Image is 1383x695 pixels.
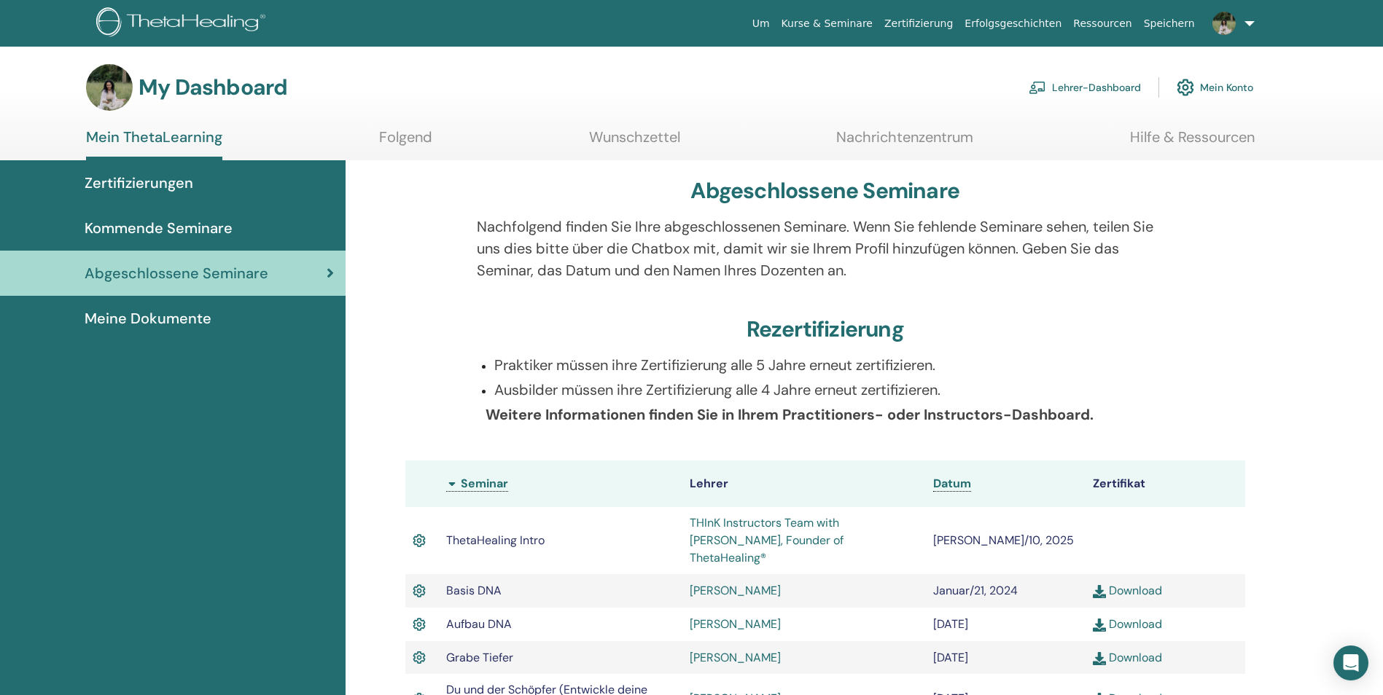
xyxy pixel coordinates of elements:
span: Abgeschlossene Seminare [85,262,268,284]
a: Kurse & Seminare [776,10,879,37]
span: Kommende Seminare [85,217,233,239]
td: Januar/21, 2024 [926,574,1086,608]
span: Grabe Tiefer [446,650,513,665]
a: Mein Konto [1177,71,1253,103]
h3: Rezertifizierung [747,316,904,342]
img: default.jpg [1212,12,1236,35]
td: [PERSON_NAME]/10, 2025 [926,507,1086,574]
td: [DATE] [926,608,1086,641]
img: cog.svg [1177,75,1194,100]
a: Erfolgsgeschichten [959,10,1067,37]
a: [PERSON_NAME] [690,583,781,598]
span: ThetaHealing Intro [446,533,545,548]
a: Folgend [379,128,432,157]
a: Lehrer-Dashboard [1029,71,1141,103]
img: Active Certificate [413,581,426,600]
a: Um [747,10,776,37]
a: Zertifizierung [879,10,959,37]
span: Meine Dokumente [85,307,211,329]
a: THInK Instructors Team with [PERSON_NAME], Founder of ThetaHealing® [690,515,844,565]
img: Active Certificate [413,531,426,550]
a: Download [1093,616,1162,632]
a: Mein ThetaLearning [86,128,222,160]
a: [PERSON_NAME] [690,616,781,632]
td: [DATE] [926,641,1086,675]
img: logo.png [96,7,270,40]
img: default.jpg [86,64,133,111]
span: Aufbau DNA [446,616,512,632]
a: Nachrichtenzentrum [836,128,973,157]
img: Active Certificate [413,648,426,667]
p: Praktiker müssen ihre Zertifizierung alle 5 Jahre erneut zertifizieren. [494,354,1173,376]
span: Datum [933,476,971,491]
p: Nachfolgend finden Sie Ihre abgeschlossenen Seminare. Wenn Sie fehlende Seminare sehen, teilen Si... [477,216,1173,281]
a: Wunschzettel [589,128,680,157]
span: Zertifizierungen [85,172,193,194]
img: download.svg [1093,652,1106,665]
a: Download [1093,583,1162,598]
a: Ressourcen [1067,10,1137,37]
h3: My Dashboard [139,74,287,101]
span: Basis DNA [446,583,502,598]
a: [PERSON_NAME] [690,650,781,665]
b: Weitere Informationen finden Sie in Ihrem Practitioners- oder Instructors-Dashboard. [486,405,1094,424]
div: Open Intercom Messenger [1333,645,1368,680]
img: download.svg [1093,585,1106,598]
a: Datum [933,476,971,492]
h3: Abgeschlossene Seminare [690,178,959,204]
th: Zertifikat [1086,460,1245,507]
img: download.svg [1093,619,1106,632]
th: Lehrer [682,460,926,507]
a: Download [1093,650,1162,665]
img: Active Certificate [413,615,426,634]
img: chalkboard-teacher.svg [1029,81,1046,94]
a: Speichern [1138,10,1201,37]
p: Ausbilder müssen ihre Zertifizierung alle 4 Jahre erneut zertifizieren. [494,379,1173,401]
a: Hilfe & Ressourcen [1130,128,1255,157]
